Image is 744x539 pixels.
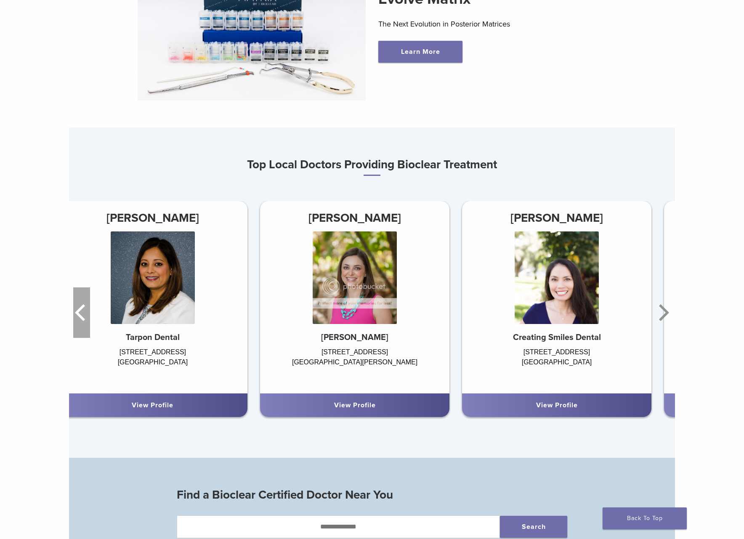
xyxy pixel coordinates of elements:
[58,347,247,385] div: [STREET_ADDRESS] [GEOGRAPHIC_DATA]
[462,347,651,385] div: [STREET_ADDRESS] [GEOGRAPHIC_DATA]
[500,516,567,538] button: Search
[132,401,173,409] a: View Profile
[313,231,397,324] img: Dr. Rachel Donovan
[654,287,671,338] button: Next
[378,18,607,30] p: The Next Evolution in Posterior Matrices
[536,401,578,409] a: View Profile
[260,347,449,385] div: [STREET_ADDRESS] [GEOGRAPHIC_DATA][PERSON_NAME]
[334,401,376,409] a: View Profile
[126,332,180,343] strong: Tarpon Dental
[603,507,687,529] a: Back To Top
[260,208,449,228] h3: [PERSON_NAME]
[462,208,651,228] h3: [PERSON_NAME]
[73,287,90,338] button: Previous
[177,485,567,505] h3: Find a Bioclear Certified Doctor Near You
[321,332,388,343] strong: [PERSON_NAME]
[513,332,601,343] strong: Creating Smiles Dental
[111,231,195,324] img: Dr. Seema Amin
[69,154,675,176] h3: Top Local Doctors Providing Bioclear Treatment
[58,208,247,228] h3: [PERSON_NAME]
[515,231,599,324] img: Dr. Cindy Brayer
[378,41,462,63] a: Learn More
